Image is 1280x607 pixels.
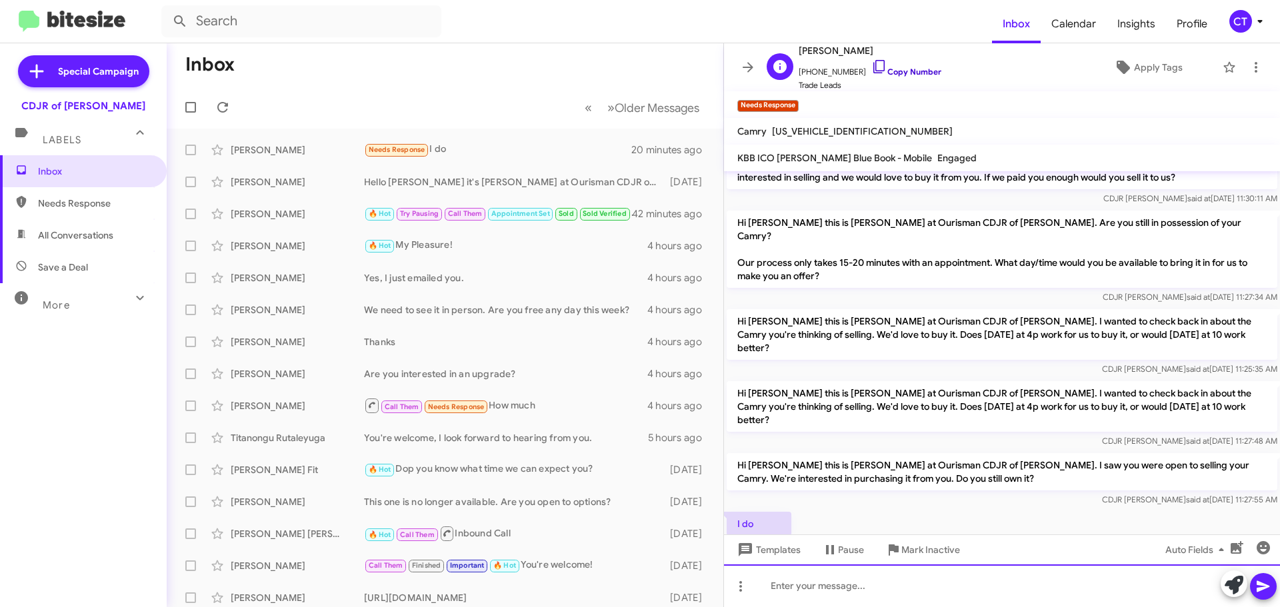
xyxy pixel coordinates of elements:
span: Mark Inactive [901,538,960,562]
div: [PERSON_NAME] [231,495,364,508]
div: [DATE] [663,175,713,189]
span: CDJR [PERSON_NAME] [DATE] 11:30:11 AM [1103,193,1277,203]
p: I do [727,512,791,536]
span: Appointment Set [491,209,550,218]
span: Save a Deal [38,261,88,274]
div: Hello [PERSON_NAME] it's [PERSON_NAME] at Ourisman CDJR of [PERSON_NAME]. Was our staff able to h... [364,175,663,189]
span: said at [1186,494,1209,504]
span: Pause [838,538,864,562]
button: Previous [577,94,600,121]
div: [PERSON_NAME] [231,367,364,380]
div: Thanks [364,335,647,348]
span: All Conversations [38,229,113,242]
span: Needs Response [369,145,425,154]
div: [PERSON_NAME] [231,303,364,316]
div: [PERSON_NAME] [231,143,364,157]
span: Auto Fields [1165,538,1229,562]
div: [PERSON_NAME] [231,559,364,572]
span: Call Them [400,530,435,539]
a: Inbox [992,5,1041,43]
div: 5 hours ago [648,431,713,444]
button: Pause [811,538,875,562]
small: Needs Response [737,100,799,112]
div: How much [364,397,647,414]
div: [DATE] [663,463,713,476]
div: [PERSON_NAME] [231,175,364,189]
span: Apply Tags [1134,55,1183,79]
span: Older Messages [615,101,699,115]
div: 4 hours ago [647,399,713,412]
span: Call Them [448,209,483,218]
div: [DATE] [663,495,713,508]
div: Yes, I just emailed you. [364,271,647,285]
span: [PERSON_NAME] [799,43,941,59]
span: 🔥 Hot [369,530,391,539]
h1: Inbox [185,54,235,75]
div: [URL][DOMAIN_NAME] [364,591,663,604]
div: [PERSON_NAME] [231,335,364,348]
span: Needs Response [428,402,485,411]
span: Special Campaign [58,65,139,78]
nav: Page navigation example [577,94,707,121]
div: You're welcome, I look forward to hearing from you. [364,431,648,444]
div: 4 hours ago [647,271,713,285]
span: [US_VEHICLE_IDENTIFICATION_NUMBER] [772,125,953,137]
div: Dop you know what time we can expect you? [364,462,663,477]
div: [PERSON_NAME] [231,207,364,221]
span: Trade Leads [799,79,941,92]
div: We need to see it in person. Are you free any day this week? [364,303,647,316]
div: This one is no longer available. Are you open to options? [364,495,663,508]
span: Templates [735,538,801,562]
div: [PERSON_NAME] [231,399,364,412]
div: 4 hours ago [647,303,713,316]
div: CDJR of [PERSON_NAME] [21,99,145,113]
span: Try Pausing [400,209,439,218]
span: Inbox [38,165,151,178]
span: Needs Response [38,197,151,210]
span: 🔥 Hot [369,241,391,250]
span: 🔥 Hot [369,465,391,474]
button: Next [599,94,707,121]
span: CDJR [PERSON_NAME] [DATE] 11:25:35 AM [1102,364,1277,374]
div: 42 minutes ago [633,207,713,221]
span: [PHONE_NUMBER] [799,59,941,79]
p: Hi [PERSON_NAME] this is [PERSON_NAME] at Ourisman CDJR of [PERSON_NAME]. I saw you were open to ... [727,453,1277,490]
div: 4 hours ago [647,367,713,380]
span: said at [1186,436,1209,446]
div: Inbound Call [364,525,663,542]
span: Sold [559,209,574,218]
span: 🔥 Hot [493,561,516,570]
button: CT [1218,10,1265,33]
span: KBB ICO [PERSON_NAME] Blue Book - Mobile [737,152,932,164]
a: Profile [1166,5,1218,43]
span: Sold Verified [583,209,627,218]
span: Labels [43,134,81,146]
a: Calendar [1041,5,1107,43]
p: Hi [PERSON_NAME] this is [PERSON_NAME] at Ourisman CDJR of [PERSON_NAME]. Are you still in posses... [727,211,1277,288]
div: You're welcome! [364,558,663,573]
div: I do [364,142,633,157]
button: Apply Tags [1079,55,1216,79]
div: My Pleasure! [364,238,647,253]
div: [PERSON_NAME] [PERSON_NAME] [231,527,364,540]
span: 🔥 Hot [369,209,391,218]
span: Important [450,561,485,570]
span: CDJR [PERSON_NAME] [DATE] 11:27:48 AM [1102,436,1277,446]
div: 4 hours ago [647,239,713,253]
span: « [585,99,592,116]
div: 4 hours ago [647,335,713,348]
a: Copy Number [871,67,941,77]
div: Titanongu Rutaleyuga [231,431,364,444]
input: Search [161,5,441,37]
div: CT [1229,10,1252,33]
div: [PERSON_NAME] [231,239,364,253]
p: Hi [PERSON_NAME] this is [PERSON_NAME] at Ourisman CDJR of [PERSON_NAME]. I wanted to check back ... [727,309,1277,360]
a: Insights [1107,5,1166,43]
span: Engaged [937,152,977,164]
div: [PERSON_NAME] [231,591,364,604]
span: CDJR [PERSON_NAME] [DATE] 11:27:55 AM [1102,494,1277,504]
div: 20 minutes ago [633,143,713,157]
